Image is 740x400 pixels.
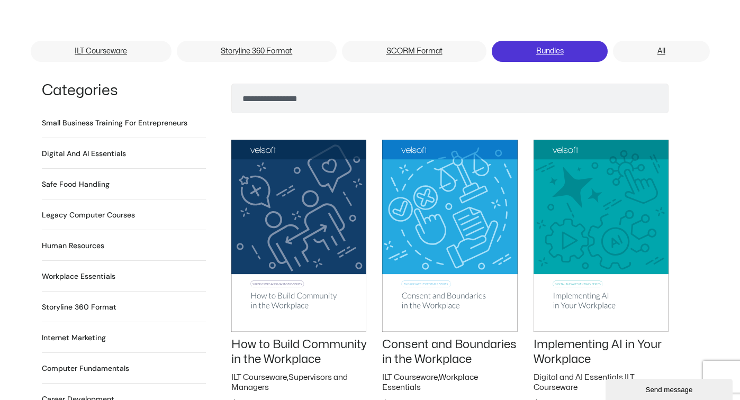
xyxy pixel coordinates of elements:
a: Visit product category Workplace Essentials [42,271,115,282]
nav: Menu [31,41,710,65]
a: Visit product category Computer Fundamentals [42,363,129,374]
a: How to Build Community in the Workplace [231,339,366,366]
h2: , [382,372,517,393]
a: SCORM Format [342,41,486,62]
a: Bundles [492,41,608,62]
a: Visit product category Digital and AI Essentials [42,148,126,159]
h2: Computer Fundamentals [42,363,129,374]
h2: Safe Food Handling [42,179,110,190]
h2: Legacy Computer Courses [42,210,135,221]
h2: Internet Marketing [42,332,106,343]
a: ILT Courseware [382,374,438,381]
h2: Small Business Training for Entrepreneurs [42,117,187,129]
h2: Workplace Essentials [42,271,115,282]
h2: , [231,372,366,393]
a: Visit product category Human Resources [42,240,104,251]
h1: Categories [42,84,206,98]
a: Visit product category Small Business Training for Entrepreneurs [42,117,187,129]
a: Visit product category Storyline 360 Format [42,302,116,313]
h2: Storyline 360 Format [42,302,116,313]
a: Consent and Boundaries in the Workplace [382,339,517,366]
a: Supervisors and Managers [231,374,348,392]
a: Visit product category Safe Food Handling [42,179,110,190]
a: Visit product category Internet Marketing [42,332,106,343]
a: Implementing AI in Your Workplace [534,339,662,366]
a: Visit product category Legacy Computer Courses [42,210,135,221]
a: ILT Courseware [231,374,287,381]
h2: Digital and AI Essentials [42,148,126,159]
iframe: chat widget [606,377,735,400]
a: ILT Courseware [31,41,172,62]
a: Storyline 360 Format [177,41,337,62]
a: All [613,41,709,62]
a: Digital and AI Essentials [534,374,623,381]
h2: Human Resources [42,240,104,251]
h2: , [534,372,669,393]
